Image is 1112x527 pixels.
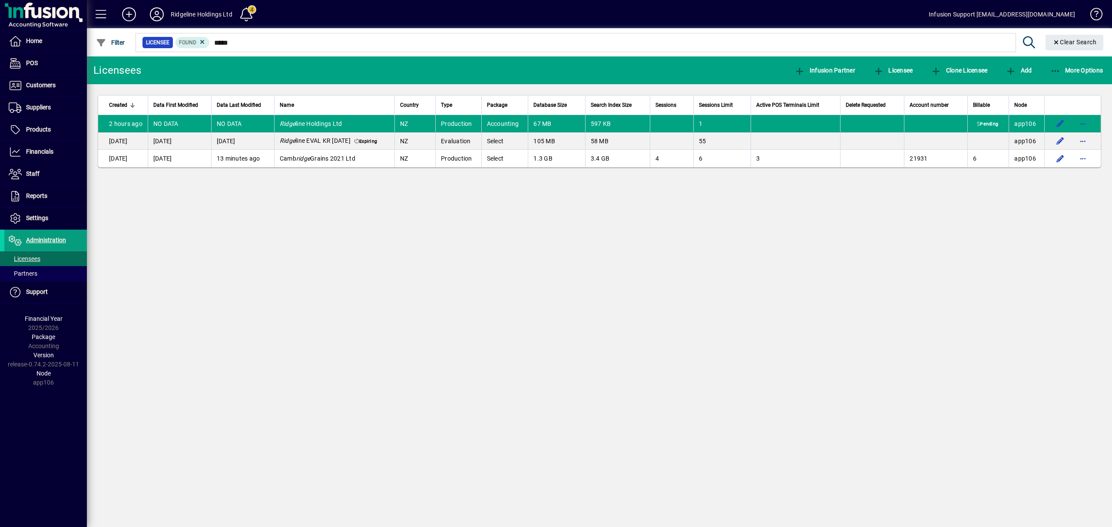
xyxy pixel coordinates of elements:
[148,115,211,132] td: NO DATA
[109,100,127,110] span: Created
[1076,117,1090,131] button: More options
[4,266,87,281] a: Partners
[9,255,40,262] span: Licensees
[36,370,51,377] span: Node
[846,100,886,110] span: Delete Requested
[528,132,585,150] td: 105 MB
[435,115,481,132] td: Production
[32,333,55,340] span: Package
[975,121,1000,128] span: Pending
[1003,63,1034,78] button: Add
[280,155,355,162] span: Camb Grains 2021 Ltd
[115,7,143,22] button: Add
[4,53,87,74] a: POS
[1076,152,1090,165] button: More options
[973,100,990,110] span: Billable
[693,132,751,150] td: 55
[699,100,745,110] div: Sessions Limit
[1014,138,1036,145] span: app106.prod.infusionbusinesssoftware.com
[26,170,40,177] span: Staff
[96,39,125,46] span: Filter
[910,100,962,110] div: Account number
[1046,35,1104,50] button: Clear
[1053,117,1067,131] button: Edit
[98,132,148,150] td: [DATE]
[931,67,987,74] span: Clone Licensee
[1053,134,1067,148] button: Edit
[973,100,1004,110] div: Billable
[1014,100,1027,110] span: Node
[1048,63,1105,78] button: More Options
[4,208,87,229] a: Settings
[26,37,42,44] span: Home
[94,35,127,50] button: Filter
[217,100,261,110] span: Data Last Modified
[871,63,915,78] button: Licensee
[4,75,87,96] a: Customers
[98,150,148,167] td: [DATE]
[26,59,38,66] span: POS
[26,237,66,244] span: Administration
[967,150,1009,167] td: 6
[9,270,37,277] span: Partners
[655,100,688,110] div: Sessions
[1076,134,1090,148] button: More options
[585,132,650,150] td: 58 MB
[792,63,857,78] button: Infusion Partner
[217,100,269,110] div: Data Last Modified
[756,100,835,110] div: Active POS Terminals Limit
[394,150,435,167] td: NZ
[4,185,87,207] a: Reports
[146,38,169,47] span: Licensee
[1084,2,1101,30] a: Knowledge Base
[25,315,63,322] span: Financial Year
[26,288,48,295] span: Support
[929,7,1075,21] div: Infusion Support [EMAIL_ADDRESS][DOMAIN_NAME]
[1006,67,1032,74] span: Add
[591,100,645,110] div: Search Index Size
[794,67,855,74] span: Infusion Partner
[435,150,481,167] td: Production
[751,150,840,167] td: 3
[148,132,211,150] td: [DATE]
[394,132,435,150] td: NZ
[585,115,650,132] td: 597 KB
[33,352,54,359] span: Version
[487,100,523,110] div: Package
[1014,100,1039,110] div: Node
[296,155,310,162] em: ridge
[435,132,481,150] td: Evaluation
[179,40,196,46] span: Found
[4,30,87,52] a: Home
[693,115,751,132] td: 1
[280,100,294,110] span: Name
[143,7,171,22] button: Profile
[4,163,87,185] a: Staff
[353,138,379,145] span: Expiring
[4,281,87,303] a: Support
[1050,67,1103,74] span: More Options
[591,100,632,110] span: Search Index Size
[394,115,435,132] td: NZ
[280,120,342,127] span: line Holdings Ltd
[1014,120,1036,127] span: app106.prod.infusionbusinesssoftware.com
[481,132,528,150] td: Select
[280,137,295,144] em: Ridge
[400,100,430,110] div: Country
[1052,39,1097,46] span: Clear Search
[487,100,507,110] span: Package
[4,141,87,163] a: Financials
[26,104,51,111] span: Suppliers
[528,150,585,167] td: 1.3 GB
[585,150,650,167] td: 3.4 GB
[533,100,567,110] span: Database Size
[280,137,351,144] span: line EVAL KR [DATE]
[153,100,206,110] div: Data First Modified
[4,251,87,266] a: Licensees
[4,119,87,141] a: Products
[650,150,693,167] td: 4
[533,100,579,110] div: Database Size
[175,37,210,48] mat-chip: Found Status: Found
[148,150,211,167] td: [DATE]
[1053,152,1067,165] button: Edit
